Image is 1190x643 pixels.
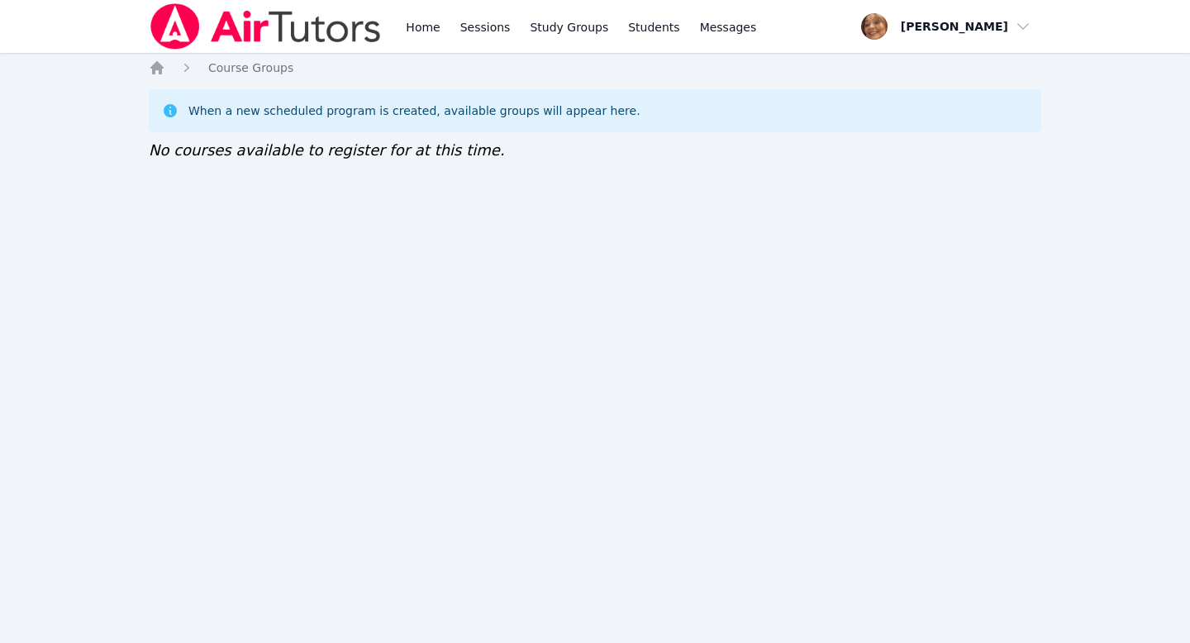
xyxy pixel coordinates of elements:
[700,19,757,36] span: Messages
[149,60,1041,76] nav: Breadcrumb
[149,141,505,159] span: No courses available to register for at this time.
[208,61,293,74] span: Course Groups
[149,3,383,50] img: Air Tutors
[208,60,293,76] a: Course Groups
[188,102,640,119] div: When a new scheduled program is created, available groups will appear here.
